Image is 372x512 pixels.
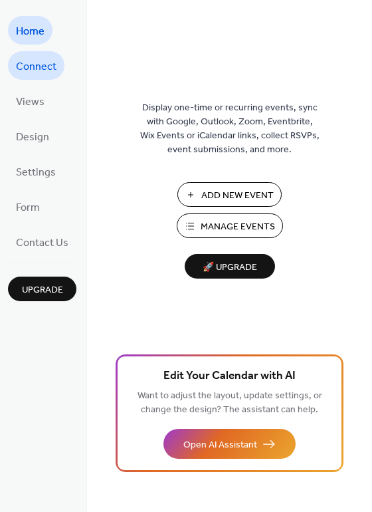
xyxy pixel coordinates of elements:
[8,16,52,45] a: Home
[138,387,322,419] span: Want to adjust the layout, update settings, or change the design? The assistant can help.
[163,429,296,459] button: Open AI Assistant
[8,86,52,115] a: Views
[16,162,56,183] span: Settings
[177,213,283,238] button: Manage Events
[201,189,274,203] span: Add New Event
[16,233,68,253] span: Contact Us
[193,259,267,277] span: 🚀 Upgrade
[8,192,48,221] a: Form
[16,92,45,112] span: Views
[185,254,275,279] button: 🚀 Upgrade
[8,227,76,256] a: Contact Us
[8,277,76,301] button: Upgrade
[8,157,64,186] a: Settings
[140,101,320,157] span: Display one-time or recurring events, sync with Google, Outlook, Zoom, Eventbrite, Wix Events or ...
[16,197,40,218] span: Form
[183,438,257,452] span: Open AI Assistant
[16,57,56,77] span: Connect
[163,367,296,386] span: Edit Your Calendar with AI
[177,182,282,207] button: Add New Event
[16,21,45,42] span: Home
[8,51,64,80] a: Connect
[16,127,49,148] span: Design
[201,220,275,234] span: Manage Events
[22,283,63,297] span: Upgrade
[8,122,57,150] a: Design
